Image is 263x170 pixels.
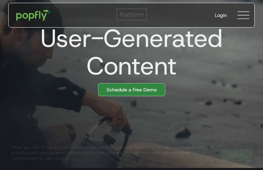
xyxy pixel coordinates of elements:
h1: User-Generated Content [3,24,255,80]
div: When you visit or log in, cookies and similar technologies may be used by our data partners to li... [11,144,216,161]
div: Login [215,12,227,19]
a: home [11,5,56,26]
a: here [65,156,73,161]
a: Login [209,6,232,24]
a: Got It! [221,149,252,161]
a: Schedule a Free Demo [98,83,165,96]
